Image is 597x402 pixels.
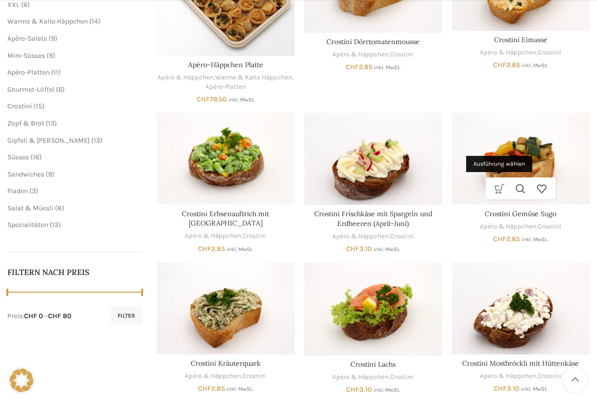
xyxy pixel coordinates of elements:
[53,68,58,76] span: 11
[493,61,506,69] span: CHF
[346,385,372,394] bdi: 3.10
[49,51,53,60] span: 9
[7,170,44,178] span: Sandwiches
[7,204,53,212] span: Salat & Müesli
[7,221,48,229] a: Spezialitäten
[493,235,506,243] span: CHF
[522,236,548,243] small: inkl. MwSt.
[188,60,263,69] a: Apéro-Häppchen Platte
[452,262,590,354] a: Crostini Mostbröckli mit Hüttenkäse
[7,311,72,321] div: Preis: —
[346,245,359,253] span: CHF
[243,372,266,381] a: Crostini
[480,222,536,231] a: Apéro & Häppchen
[304,113,442,205] a: Crostini Frischkäse mit Spargeln und Erdbeeren (April-Juni)
[332,373,389,382] a: Apéro & Häppchen
[197,95,210,103] span: CHF
[92,17,98,25] span: 14
[7,187,28,195] a: Fladen
[198,384,225,393] bdi: 2.85
[346,245,372,253] bdi: 3.10
[7,51,45,60] a: Mini-Süsses
[7,136,90,145] a: Gipfeli & [PERSON_NAME]
[7,267,142,277] h5: Filtern nach Preis
[157,372,295,381] div: ,
[24,0,27,9] span: 6
[157,73,295,91] div: , ,
[494,35,547,44] a: Crostini Eimasse
[7,119,44,127] a: Zopf & Brot
[521,386,547,392] small: inkl. MwSt.
[346,63,373,71] bdi: 2.85
[157,262,295,354] a: Crostini Kräuterquark
[452,372,590,381] div: ,
[205,82,246,92] a: Apéro-Platten
[198,245,211,253] span: CHF
[7,153,29,161] span: Süsses
[494,384,507,393] span: CHF
[24,312,43,320] span: CHF 0
[36,102,42,110] span: 15
[7,17,88,25] span: Warme & Kalte Häppchen
[52,221,58,229] span: 13
[390,373,414,382] a: Crostini
[48,170,52,178] span: 9
[480,372,536,381] a: Apéro & Häppchen
[197,95,227,103] bdi: 79.50
[185,231,241,241] a: Apéro & Häppchen
[373,246,400,252] small: inkl. MwSt.
[538,372,561,381] a: Crostini
[157,113,295,205] a: Crostini Erbsenauftrich mit Philadelphia
[510,177,531,200] a: Schnellansicht
[452,48,590,57] div: ,
[494,384,520,393] bdi: 3.10
[304,50,442,59] div: ,
[493,61,520,69] bdi: 2.85
[304,373,442,382] div: ,
[215,73,292,82] a: Warme & Kalte Häppchen
[157,231,295,241] div: ,
[326,37,420,46] a: Crostini Dörrtomatenmousse
[374,64,400,71] small: inkl. MwSt.
[304,232,442,241] div: ,
[48,312,72,320] span: CHF 80
[94,136,100,145] span: 13
[350,360,396,369] a: Crostini Lachs
[466,156,532,172] div: Ausführung wählen
[346,63,359,71] span: CHF
[332,50,389,59] a: Apéro & Häppchen
[51,34,55,43] span: 9
[111,307,142,325] button: Filter
[452,222,590,231] div: ,
[538,48,561,57] a: Crostini
[346,385,359,394] span: CHF
[48,119,54,127] span: 13
[57,204,62,212] span: 8
[58,85,62,94] span: 6
[7,0,20,9] a: XXL
[563,368,587,392] a: Scroll to top button
[198,245,225,253] bdi: 2.85
[390,232,414,241] a: Crostini
[7,68,50,76] a: Apéro-Platten
[7,85,54,94] a: Gourmet-Löffel
[304,262,442,355] a: Crostini Lachs
[452,113,590,205] a: Crostini Gemüse Sugo
[493,235,520,243] bdi: 2.85
[157,73,214,82] a: Apéro & Häppchen
[32,187,36,195] span: 3
[462,359,579,368] a: Crostini Mostbröckli mit Hüttenkäse
[226,386,253,392] small: inkl. MwSt.
[373,387,400,393] small: inkl. MwSt.
[198,384,211,393] span: CHF
[7,34,47,43] a: Apéro-Salate
[7,102,32,110] span: Crostini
